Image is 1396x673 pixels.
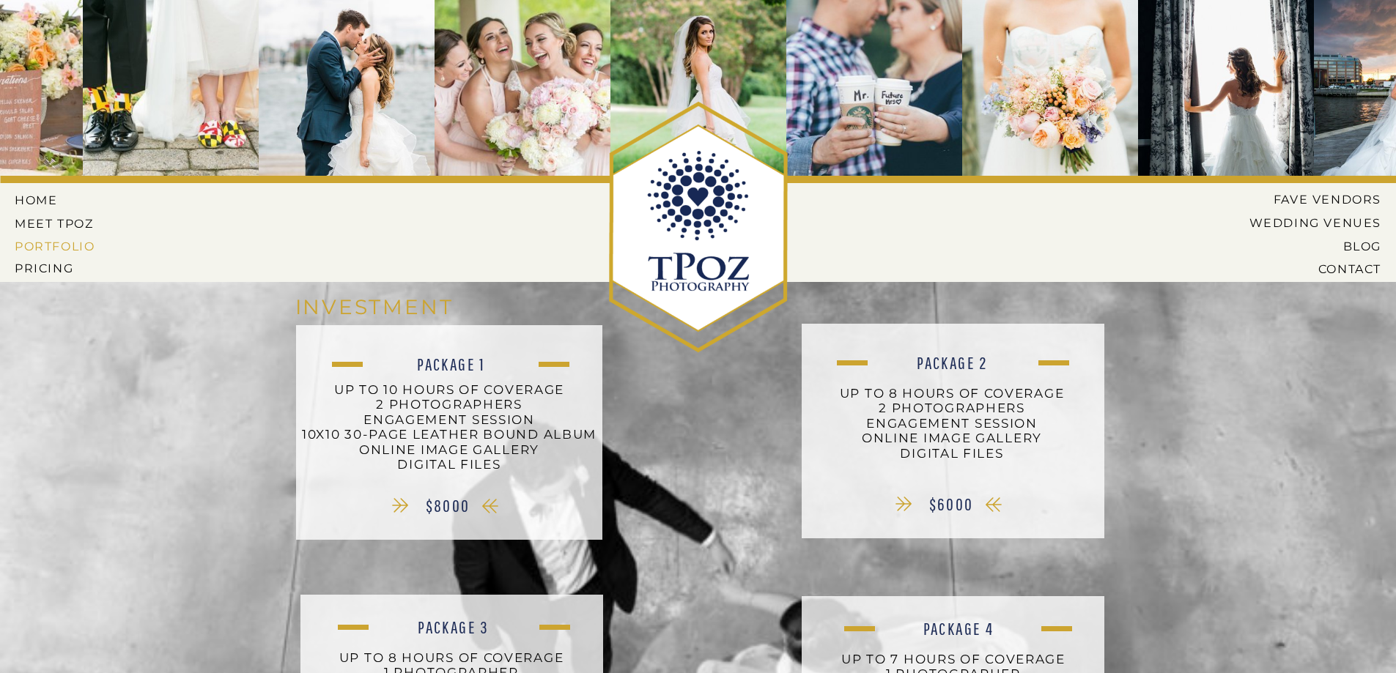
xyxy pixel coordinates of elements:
[15,239,98,253] a: PORTFOLIO
[15,193,81,207] a: HOME
[295,295,495,321] h1: INVESTMENT
[300,382,599,491] p: UP TO 10 HOURS OF COVERAGE 2 PHOTOGRAPHERS ENGAGEMENT SESSION 10X10 30-PAGE LEATHER BOUND ALBUM O...
[15,217,95,230] a: MEET tPoz
[836,620,1082,637] h2: PackAgE 4
[1261,193,1381,206] a: Fave Vendors
[805,386,1100,480] p: up to 8 hours of coverage 2 photographers engagement session online image gallery digital files
[1266,262,1381,275] a: CONTACT
[907,495,996,527] nav: $6000
[830,354,1076,371] h2: Package 2
[404,497,492,528] nav: $8000
[1227,216,1381,229] a: Wedding Venues
[15,261,98,275] a: Pricing
[1238,239,1381,253] a: BLOG
[329,355,575,373] h2: Package 1
[331,618,577,636] h2: Package 3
